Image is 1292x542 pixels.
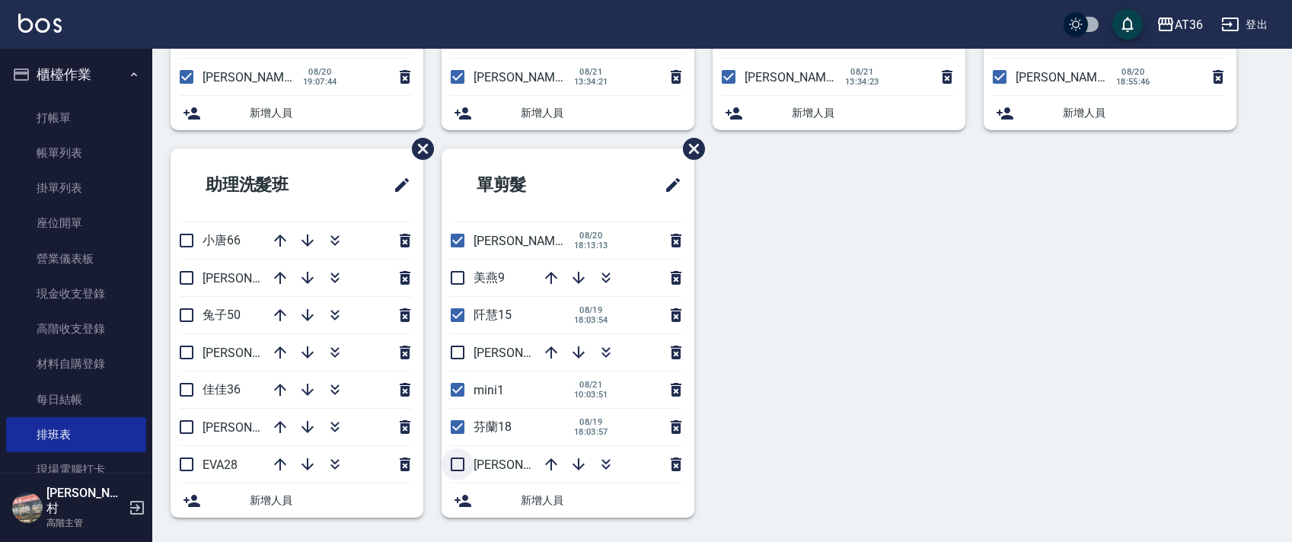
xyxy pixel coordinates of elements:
div: 新增人員 [713,96,965,130]
a: 排班表 [6,417,146,452]
h2: 助理洗髮班 [183,158,347,212]
span: [PERSON_NAME]6 [745,70,843,84]
span: 19:07:44 [303,77,337,87]
div: 新增人員 [442,96,694,130]
span: EVA28 [203,458,238,472]
span: 08/21 [845,67,879,77]
h2: 單剪髮 [454,158,602,212]
span: 18:03:57 [574,427,608,437]
span: 阡慧15 [474,308,512,322]
span: [PERSON_NAME]11 [474,346,579,360]
span: mini1 [474,383,504,397]
span: [PERSON_NAME]16 [203,70,308,84]
span: 新增人員 [521,105,682,121]
span: 18:13:13 [574,241,608,250]
a: 現金收支登錄 [6,276,146,311]
span: 修改班表的標題 [384,167,411,203]
div: 新增人員 [984,96,1236,130]
span: 芬蘭18 [474,419,512,434]
a: 掛單列表 [6,171,146,206]
img: Logo [18,14,62,33]
div: AT36 [1175,15,1203,34]
button: save [1112,9,1143,40]
span: 13:34:21 [574,77,608,87]
span: 08/21 [574,67,608,77]
span: 08/19 [574,417,608,427]
span: 刪除班表 [400,126,436,171]
span: 08/20 [574,231,608,241]
a: 每日結帳 [6,382,146,417]
button: 櫃檯作業 [6,55,146,94]
span: 13:34:23 [845,77,879,87]
span: 兔子50 [203,308,241,322]
a: 營業儀表板 [6,241,146,276]
span: 18:55:46 [1116,77,1150,87]
span: [PERSON_NAME]58 [203,271,308,285]
span: 08/21 [574,380,608,390]
div: 新增人員 [442,483,694,518]
button: 登出 [1215,11,1274,39]
span: [PERSON_NAME]55 [203,420,308,435]
span: 新增人員 [250,105,411,121]
div: 新增人員 [171,96,423,130]
a: 座位開單 [6,206,146,241]
span: 新增人員 [792,105,953,121]
span: [PERSON_NAME]59 [203,346,308,360]
span: 10:03:51 [574,390,608,400]
div: 新增人員 [171,483,423,518]
span: 佳佳36 [203,382,241,397]
a: 打帳單 [6,100,146,135]
span: 修改班表的標題 [655,167,682,203]
span: 小唐66 [203,233,241,247]
span: 08/20 [303,67,337,77]
span: 08/19 [574,305,608,315]
a: 帳單列表 [6,135,146,171]
span: [PERSON_NAME]6 [474,70,572,84]
p: 高階主管 [46,516,124,530]
span: [PERSON_NAME]6 [474,458,572,472]
span: 新增人員 [521,493,682,509]
span: [PERSON_NAME]16 [474,234,579,248]
button: AT36 [1150,9,1209,40]
a: 現場電腦打卡 [6,452,146,487]
span: 08/20 [1116,67,1150,77]
a: 材料自購登錄 [6,346,146,381]
h5: [PERSON_NAME]村 [46,486,124,516]
a: 高階收支登錄 [6,311,146,346]
span: 18:03:54 [574,315,608,325]
span: 美燕9 [474,270,505,285]
span: 新增人員 [250,493,411,509]
span: 新增人員 [1063,105,1224,121]
span: 刪除班表 [672,126,707,171]
img: Person [12,493,43,523]
span: [PERSON_NAME]16 [1016,70,1121,84]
